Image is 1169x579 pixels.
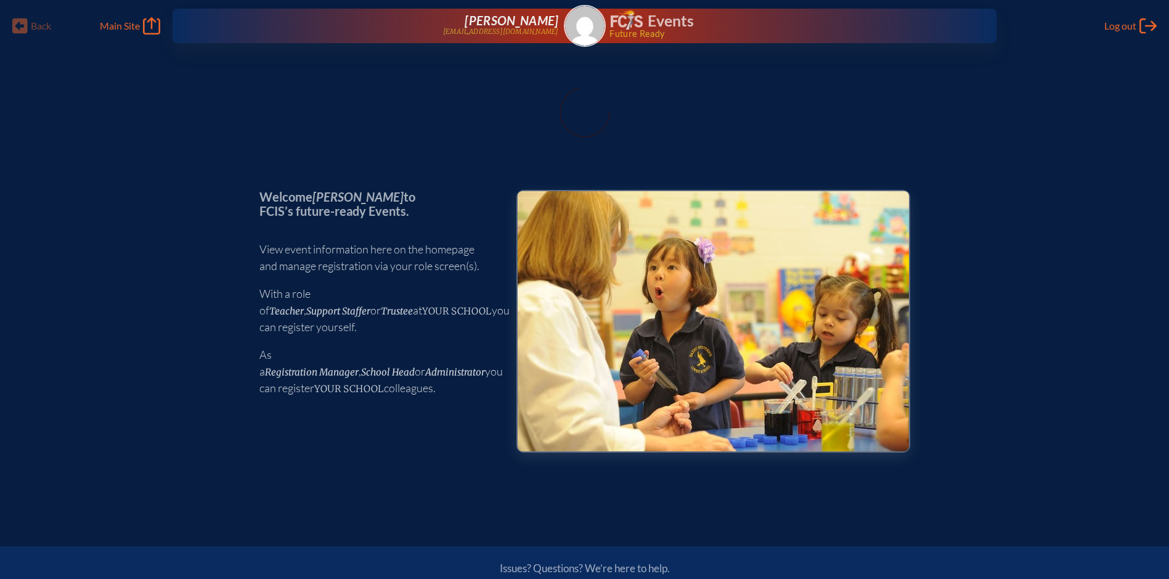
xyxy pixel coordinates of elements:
[259,285,497,335] p: With a role of , or at you can register yourself.
[100,17,160,35] a: Main Site
[465,13,558,28] span: [PERSON_NAME]
[312,189,404,204] span: [PERSON_NAME]
[368,562,802,575] p: Issues? Questions? We’re here to help.
[100,20,140,32] span: Main Site
[265,366,359,378] span: Registration Manager
[564,5,606,47] a: Gravatar
[425,366,485,378] span: Administrator
[306,305,370,317] span: Support Staffer
[259,241,497,274] p: View event information here on the homepage and manage registration via your role screen(s).
[269,305,304,317] span: Teacher
[611,10,957,38] div: FCIS Events — Future ready
[443,28,559,36] p: [EMAIL_ADDRESS][DOMAIN_NAME]
[259,347,497,396] p: As a , or you can register colleagues.
[212,14,558,38] a: [PERSON_NAME][EMAIL_ADDRESS][DOMAIN_NAME]
[422,305,492,317] span: your school
[565,6,605,46] img: Gravatar
[381,305,413,317] span: Trustee
[314,383,384,395] span: your school
[609,30,956,38] span: Future Ready
[1104,20,1136,32] span: Log out
[361,366,415,378] span: School Head
[259,190,497,218] p: Welcome to FCIS’s future-ready Events.
[518,191,909,451] img: Events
